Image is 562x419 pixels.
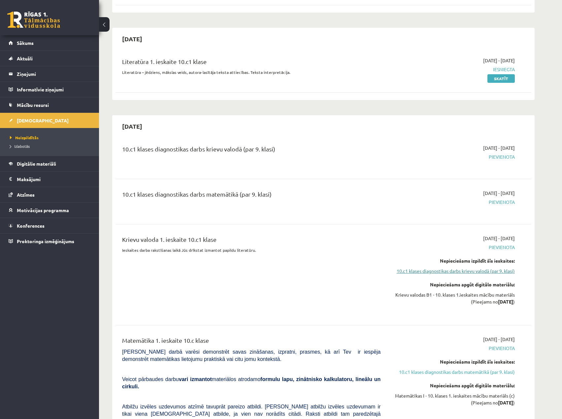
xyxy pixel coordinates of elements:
[17,40,34,46] span: Sākums
[390,382,515,389] div: Nepieciešams apgūt digitālo materiālu:
[17,82,91,97] legend: Informatīvie ziņojumi
[17,55,33,61] span: Aktuāli
[7,12,60,28] a: Rīgas 1. Tālmācības vidusskola
[122,57,380,69] div: Literatūra 1. ieskaite 10.c1 klase
[17,102,49,108] span: Mācību resursi
[10,135,92,141] a: Neizpildītās
[10,135,39,140] span: Neizpildītās
[116,31,149,47] h2: [DATE]
[9,35,91,50] a: Sākums
[9,234,91,249] a: Proktoringa izmēģinājums
[390,199,515,206] span: Pievienota
[483,145,515,151] span: [DATE] - [DATE]
[390,153,515,160] span: Pievienota
[9,203,91,218] a: Motivācijas programma
[17,161,56,167] span: Digitālie materiāli
[483,190,515,197] span: [DATE] - [DATE]
[17,192,35,198] span: Atzīmes
[116,118,149,134] h2: [DATE]
[9,97,91,113] a: Mācību resursi
[9,172,91,187] a: Maksājumi
[390,345,515,352] span: Pievienota
[17,66,91,81] legend: Ziņojumi
[390,281,515,288] div: Nepieciešams apgūt digitālo materiālu:
[390,268,515,274] a: 10.c1 klases diagnostikas darbs krievu valodā (par 9. klasi)
[487,74,515,83] a: Skatīt
[17,117,69,123] span: [DEMOGRAPHIC_DATA]
[122,190,380,202] div: 10.c1 klases diagnostikas darbs matemātikā (par 9. klasi)
[483,336,515,343] span: [DATE] - [DATE]
[390,369,515,375] a: 10.c1 klases diagnostikas darbs matemātikā (par 9. klasi)
[122,69,380,75] p: Literatūra – jēdziens, mākslas veids, autora-lasītāja teksta attiecības. Teksta interpretācija.
[390,244,515,251] span: Pievienota
[122,376,380,389] span: Veicot pārbaudes darbu materiālos atrodamo
[390,257,515,264] div: Nepieciešams izpildīt šīs ieskaites:
[9,51,91,66] a: Aktuāli
[498,400,513,405] strong: [DATE]
[9,113,91,128] a: [DEMOGRAPHIC_DATA]
[483,57,515,64] span: [DATE] - [DATE]
[17,238,74,244] span: Proktoringa izmēģinājums
[9,187,91,202] a: Atzīmes
[10,143,92,149] a: Izlabotās
[9,156,91,171] a: Digitālie materiāli
[390,291,515,305] div: Krievu valodas B1 - 10. klases 1.ieskaites mācību materiāls (Pieejams no )
[10,144,30,149] span: Izlabotās
[122,247,380,253] p: Ieskaites darba rakstīšanas laikā Jūs drīkstat izmantot papildu literatūru.
[498,299,513,305] strong: [DATE]
[17,172,91,187] legend: Maksājumi
[483,235,515,242] span: [DATE] - [DATE]
[17,207,69,213] span: Motivācijas programma
[17,223,45,229] span: Konferences
[9,218,91,233] a: Konferences
[122,235,380,247] div: Krievu valoda 1. ieskaite 10.c1 klase
[9,82,91,97] a: Informatīvie ziņojumi
[390,392,515,406] div: Matemātikas I - 10. klases 1. ieskaites mācību materiāls (c) (Pieejams no )
[9,66,91,81] a: Ziņojumi
[390,66,515,73] span: Iesniegta
[390,358,515,365] div: Nepieciešams izpildīt šīs ieskaites:
[122,336,380,348] div: Matemātika 1. ieskaite 10.c klase
[122,349,380,362] span: [PERSON_NAME] darbā varēsi demonstrēt savas zināšanas, izpratni, prasmes, kā arī Tev ir iespēja d...
[122,376,380,389] b: formulu lapu, zinātnisko kalkulatoru, lineālu un cirkuli.
[179,376,212,382] b: vari izmantot
[122,145,380,157] div: 10.c1 klases diagnostikas darbs krievu valodā (par 9. klasi)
